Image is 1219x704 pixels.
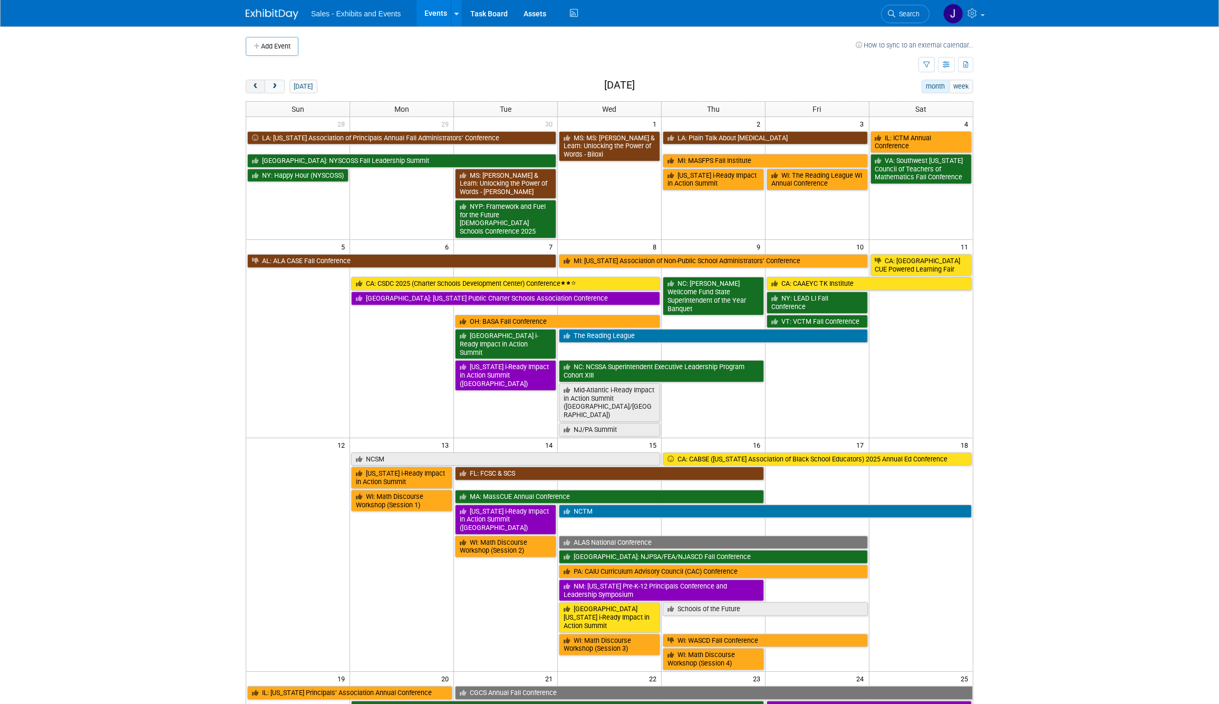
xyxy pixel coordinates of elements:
[813,105,821,113] span: Fri
[663,648,764,670] a: WI: Math Discourse Workshop (Session 4)
[394,105,409,113] span: Mon
[548,240,557,253] span: 7
[559,423,660,437] a: NJ/PA Summit
[870,254,972,276] a: CA: [GEOGRAPHIC_DATA] CUE Powered Learning Fair
[351,452,660,466] a: NCSM
[559,580,764,601] a: NM: [US_STATE] Pre-K-12 Principals Conference and Leadership Symposium
[915,105,926,113] span: Sat
[767,169,868,190] a: WI: The Reading League WI Annual Conference
[500,105,511,113] span: Tue
[559,602,660,632] a: [GEOGRAPHIC_DATA][US_STATE] i-Ready Impact in Action Summit
[856,240,869,253] span: 10
[311,9,401,18] span: Sales - Exhibits and Events
[752,438,765,451] span: 16
[756,240,765,253] span: 9
[336,117,350,130] span: 28
[440,438,453,451] span: 13
[544,117,557,130] span: 30
[559,550,868,564] a: [GEOGRAPHIC_DATA]: NJPSA/FEA/NJASCD Fall Conference
[455,329,556,359] a: [GEOGRAPHIC_DATA] i-Ready Impact in Action Summit
[247,131,556,145] a: LA: [US_STATE] Association of Principals Annual Fall Administrators’ Conference
[292,105,304,113] span: Sun
[960,438,973,451] span: 18
[455,505,556,535] a: [US_STATE] i-Ready Impact in Action Summit ([GEOGRAPHIC_DATA])
[559,565,868,578] a: PA: CAIU Curriculum Advisory Council (CAC) Conference
[247,254,556,268] a: AL: ALA CASE Fall Conference
[943,4,963,24] img: Joe Quinn
[559,254,868,268] a: MI: [US_STATE] Association of Non-Public School Administrators’ Conference
[559,505,972,518] a: NCTM
[663,169,764,190] a: [US_STATE] i-Ready Impact in Action Summit
[455,686,973,700] a: CGCS Annual Fall Conference
[663,154,868,168] a: MI: MASFPS Fall Institute
[559,329,868,343] a: The Reading League
[455,490,764,504] a: MA: MassCUE Annual Conference
[247,154,556,168] a: [GEOGRAPHIC_DATA]: NYSCOSS Fall Leadership Summit
[663,131,868,145] a: LA: Plain Talk About [MEDICAL_DATA]
[440,117,453,130] span: 29
[652,117,661,130] span: 1
[455,467,764,480] a: FL: FCSC & SCS
[351,467,452,488] a: [US_STATE] i-Ready Impact in Action Summit
[856,438,869,451] span: 17
[602,105,616,113] span: Wed
[247,686,452,700] a: IL: [US_STATE] Principals’ Association Annual Conference
[949,80,973,93] button: week
[340,240,350,253] span: 5
[246,9,298,20] img: ExhibitDay
[663,452,972,466] a: CA: CABSE ([US_STATE] Association of Black School Educators) 2025 Annual Ed Conference
[455,200,556,238] a: NYP: Framework and Fuel for the Future [DEMOGRAPHIC_DATA] Schools Conference 2025
[881,5,930,23] a: Search
[455,360,556,390] a: [US_STATE] i-Ready Impact in Action Summit ([GEOGRAPHIC_DATA])
[544,672,557,685] span: 21
[856,672,869,685] span: 24
[707,105,720,113] span: Thu
[960,672,973,685] span: 25
[246,80,265,93] button: prev
[895,10,920,18] span: Search
[663,277,764,315] a: NC: [PERSON_NAME] Wellcome Fund State Superintendent of the Year Banquet
[756,117,765,130] span: 2
[336,438,350,451] span: 12
[963,117,973,130] span: 4
[351,292,660,305] a: [GEOGRAPHIC_DATA]: [US_STATE] Public Charter Schools Association Conference
[870,154,972,184] a: VA: Southwest [US_STATE] Council of Teachers of Mathematics Fall Conference
[444,240,453,253] span: 6
[247,169,349,182] a: NY: Happy Hour (NYSCOSS)
[559,360,764,382] a: NC: NCSSA Superintendent Executive Leadership Program Cohort XIII
[767,292,868,313] a: NY: LEAD LI Fall Conference
[559,536,868,549] a: ALAS National Conference
[767,277,972,291] a: CA: CAAEYC TK Institute
[648,438,661,451] span: 15
[455,315,660,329] a: OH: BASA Fall Conference
[544,438,557,451] span: 14
[648,672,661,685] span: 22
[265,80,284,93] button: next
[559,383,660,422] a: Mid-Atlantic i-Ready Impact in Action Summit ([GEOGRAPHIC_DATA]/[GEOGRAPHIC_DATA])
[351,277,660,291] a: CA: CSDC 2025 (Charter Schools Development Center) Conference
[336,672,350,685] span: 19
[960,240,973,253] span: 11
[767,315,868,329] a: VT: VCTM Fall Conference
[752,672,765,685] span: 23
[870,131,972,153] a: IL: ICTM Annual Conference
[559,131,660,161] a: MS: MS: [PERSON_NAME] & Learn: Unlocking the Power of Words - Biloxi
[455,169,556,199] a: MS: [PERSON_NAME] & Learn: Unlocking the Power of Words - [PERSON_NAME]
[663,634,868,648] a: WI: WASCD Fall Conference
[922,80,950,93] button: month
[856,41,973,49] a: How to sync to an external calendar...
[559,634,660,655] a: WI: Math Discourse Workshop (Session 3)
[663,602,868,616] a: Schools of the Future
[246,37,298,56] button: Add Event
[604,80,635,91] h2: [DATE]
[859,117,869,130] span: 3
[440,672,453,685] span: 20
[455,536,556,557] a: WI: Math Discourse Workshop (Session 2)
[351,490,452,512] a: WI: Math Discourse Workshop (Session 1)
[652,240,661,253] span: 8
[289,80,317,93] button: [DATE]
